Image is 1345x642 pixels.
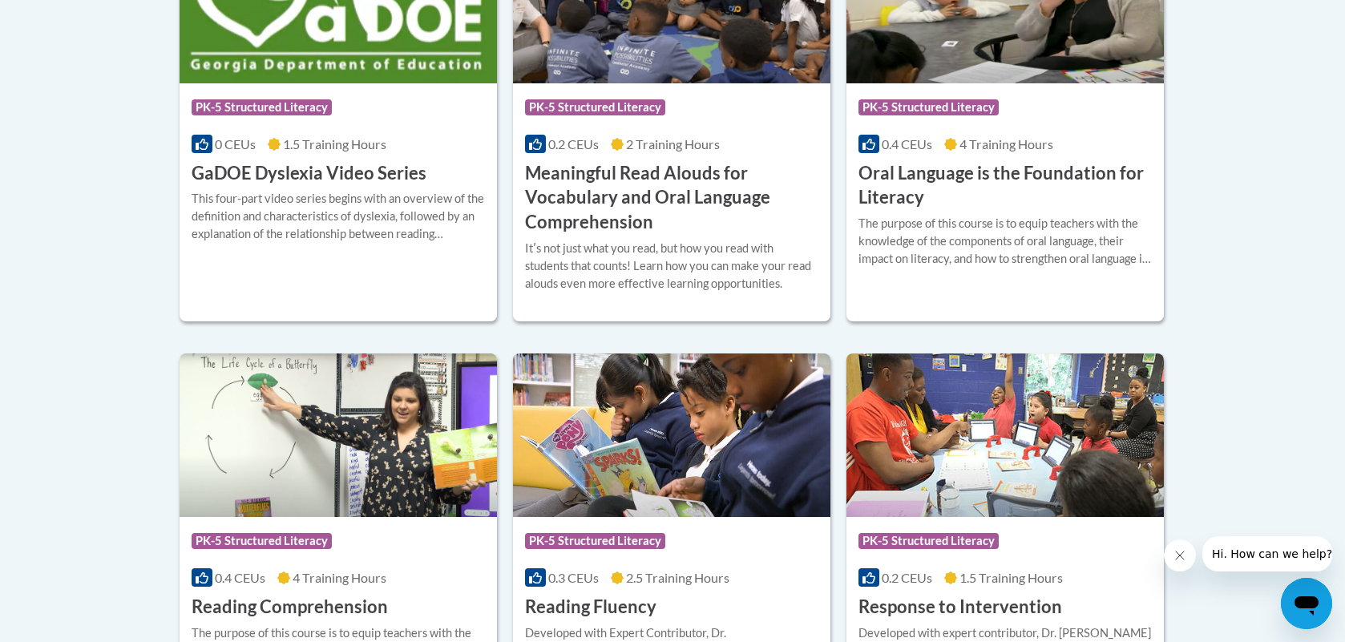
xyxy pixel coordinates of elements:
span: 0.4 CEUs [215,570,265,585]
span: PK-5 Structured Literacy [192,533,332,549]
h3: Reading Comprehension [192,595,388,620]
span: PK-5 Structured Literacy [192,99,332,115]
span: 2 Training Hours [626,136,720,151]
div: The purpose of this course is to equip teachers with the knowledge of the components of oral lang... [858,215,1152,268]
img: Course Logo [513,353,830,517]
h3: Reading Fluency [525,595,656,620]
span: 4 Training Hours [959,136,1053,151]
span: 4 Training Hours [293,570,386,585]
h3: Response to Intervention [858,595,1062,620]
h3: Oral Language is the Foundation for Literacy [858,161,1152,211]
span: 1.5 Training Hours [959,570,1063,585]
span: 0.2 CEUs [882,570,932,585]
span: 0 CEUs [215,136,256,151]
span: PK-5 Structured Literacy [858,533,999,549]
iframe: Message from company [1202,536,1332,571]
span: 0.2 CEUs [548,136,599,151]
span: 1.5 Training Hours [283,136,386,151]
iframe: Button to launch messaging window [1281,578,1332,629]
h3: Meaningful Read Alouds for Vocabulary and Oral Language Comprehension [525,161,818,235]
iframe: Close message [1164,539,1196,571]
span: 2.5 Training Hours [626,570,729,585]
div: This four-part video series begins with an overview of the definition and characteristics of dysl... [192,190,485,243]
span: 0.3 CEUs [548,570,599,585]
h3: GaDOE Dyslexia Video Series [192,161,426,186]
span: PK-5 Structured Literacy [525,99,665,115]
span: PK-5 Structured Literacy [858,99,999,115]
span: PK-5 Structured Literacy [525,533,665,549]
div: Itʹs not just what you read, but how you read with students that counts! Learn how you can make y... [525,240,818,293]
span: 0.4 CEUs [882,136,932,151]
img: Course Logo [846,353,1164,517]
img: Course Logo [180,353,497,517]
